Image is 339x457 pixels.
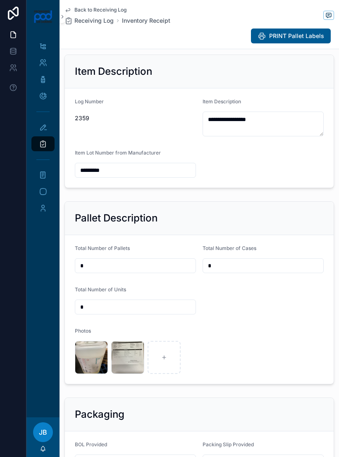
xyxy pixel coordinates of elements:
span: Total Number of Units [75,286,126,293]
span: Photos [75,328,91,334]
a: Back to Receiving Log [64,7,127,13]
a: Inventory Receipt [122,17,170,25]
span: Log Number [75,98,104,105]
h2: Pallet Description [75,212,158,225]
span: Receiving Log [74,17,114,25]
a: Receiving Log [64,17,114,25]
button: PRINT Pallet Labels [251,29,331,43]
span: Total Number of Pallets [75,245,130,251]
img: App logo [33,10,53,23]
span: BOL Provided [75,441,107,447]
span: Item Description [203,98,241,105]
span: Packing Slip Provided [203,441,254,447]
span: 2359 [75,114,196,122]
span: Back to Receiving Log [74,7,127,13]
span: JB [39,427,47,437]
span: PRINT Pallet Labels [269,32,324,40]
h2: Packaging [75,408,124,421]
div: scrollable content [26,33,60,226]
h2: Item Description [75,65,152,78]
span: Total Number of Cases [203,245,256,251]
span: Item Lot Number from Manufacturer [75,150,161,156]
